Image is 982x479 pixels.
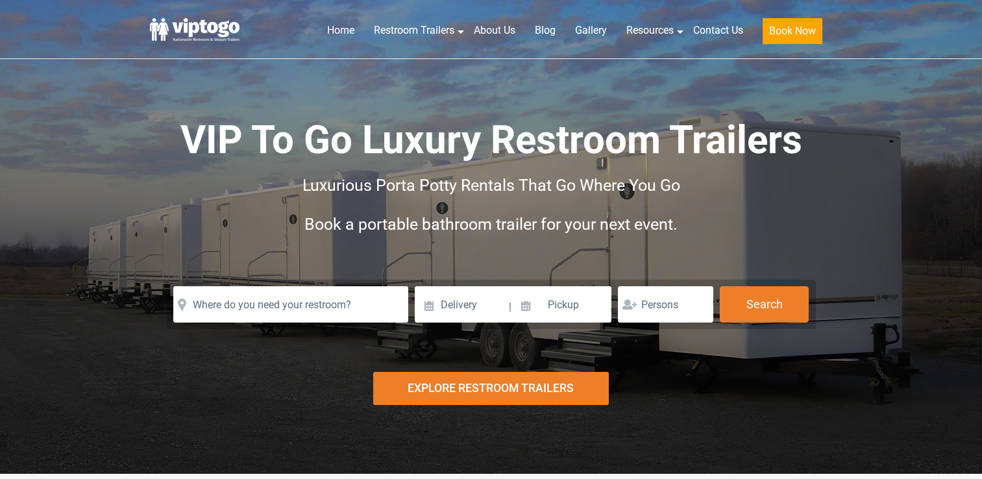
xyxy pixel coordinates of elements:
a: Restroom Trailers [364,16,464,45]
a: Home [317,16,364,45]
span: | [509,286,511,328]
a: Book Now [753,16,832,52]
a: Blog [525,16,565,45]
a: Gallery [565,16,617,45]
input: Where do you need your restroom? [173,286,408,323]
input: Delivery [415,286,508,323]
input: Pickup [513,286,612,323]
span: VIP To Go Luxury Restroom Trailers [180,117,802,163]
div: Explore Restroom Trailers [373,372,609,405]
span: Book a portable bathroom trailer for your next event. [304,215,678,234]
input: Persons [618,286,713,323]
button: Search [720,286,809,323]
a: Contact Us [683,16,753,45]
a: Resources [617,16,683,45]
span: Luxurious Porta Potty Rentals That Go Where You Go [302,176,680,195]
a: About Us [464,16,525,45]
button: Book Now [763,18,822,44]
